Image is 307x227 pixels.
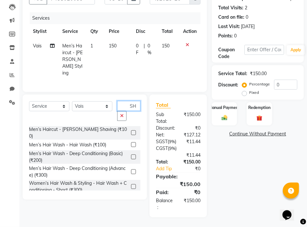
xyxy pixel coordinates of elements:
[218,82,238,88] div: Discount:
[151,173,205,180] div: Payable:
[151,152,205,159] div: ₹11.44
[255,114,264,122] img: _gift.svg
[178,111,205,125] div: ₹150.00
[132,24,158,39] th: Disc
[178,188,205,196] div: ₹0
[183,165,205,172] div: ₹0
[58,24,87,39] th: Service
[29,126,128,140] div: Men’s Haircut - [PERSON_NAME] Shaving (₹100)
[218,5,244,11] div: Total Visits:
[29,150,128,164] div: Men’s Hair Wash - Deep Conditioning (Basic) (₹200)
[30,12,205,24] div: Services
[178,159,205,165] div: ₹150.00
[250,90,259,95] label: Fixed
[156,102,171,108] span: Total
[248,105,271,111] label: Redemption
[136,43,141,56] span: 0 F
[156,139,168,144] span: SGST
[169,146,175,151] span: 9%
[151,197,178,211] div: Balance :
[117,101,140,111] input: Search or Scan
[29,165,128,179] div: Men’s Hair Wash - Deep Conditioning (Advance) (₹300)
[169,139,175,144] span: 9%
[151,159,178,165] div: Total:
[151,138,181,145] div: ( )
[144,43,145,56] span: |
[90,43,93,49] span: 1
[29,180,128,193] div: Women’s Hair Wash & Styling - Hair Wash + Conditioning - Short (₹300)
[246,14,249,21] div: 0
[29,24,58,39] th: Stylist
[218,23,240,30] div: Last Visit:
[178,132,205,138] div: ₹127.12
[241,23,255,30] div: [DATE]
[33,43,42,49] span: Vais
[245,5,248,11] div: 2
[87,24,105,39] th: Qty
[151,111,178,125] div: Sub Total:
[109,43,117,49] span: 150
[218,46,245,60] div: Coupon Code
[218,33,233,39] div: Points:
[29,142,106,148] div: Men’s Hair Wash - Hair Wash (₹100)
[156,145,168,151] span: CGST
[178,197,205,211] div: ₹150.00
[234,33,237,39] div: 0
[244,45,284,55] input: Enter Offer / Coupon Code
[105,24,132,39] th: Price
[179,24,200,39] th: Action
[280,201,301,221] iframe: chat widget
[151,165,183,172] a: Add Tip
[209,105,240,111] label: Manual Payment
[250,81,270,87] label: Percentage
[180,125,205,132] div: ₹0
[151,180,205,188] div: ₹150.00
[151,125,180,132] div: Discount:
[287,45,305,55] button: Apply
[220,114,229,121] img: _cash.svg
[218,70,248,77] div: Service Total:
[250,70,267,77] div: ₹150.00
[151,188,178,196] div: Paid:
[148,43,154,56] span: 0 %
[218,14,245,21] div: Card on file:
[151,132,178,138] div: Net:
[213,131,302,137] a: Continue Without Payment
[158,24,179,39] th: Total
[181,138,205,145] div: ₹11.44
[62,43,83,76] span: Men’s Haircut - [PERSON_NAME] Styling
[162,43,169,49] span: 150
[151,145,205,152] div: ( )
